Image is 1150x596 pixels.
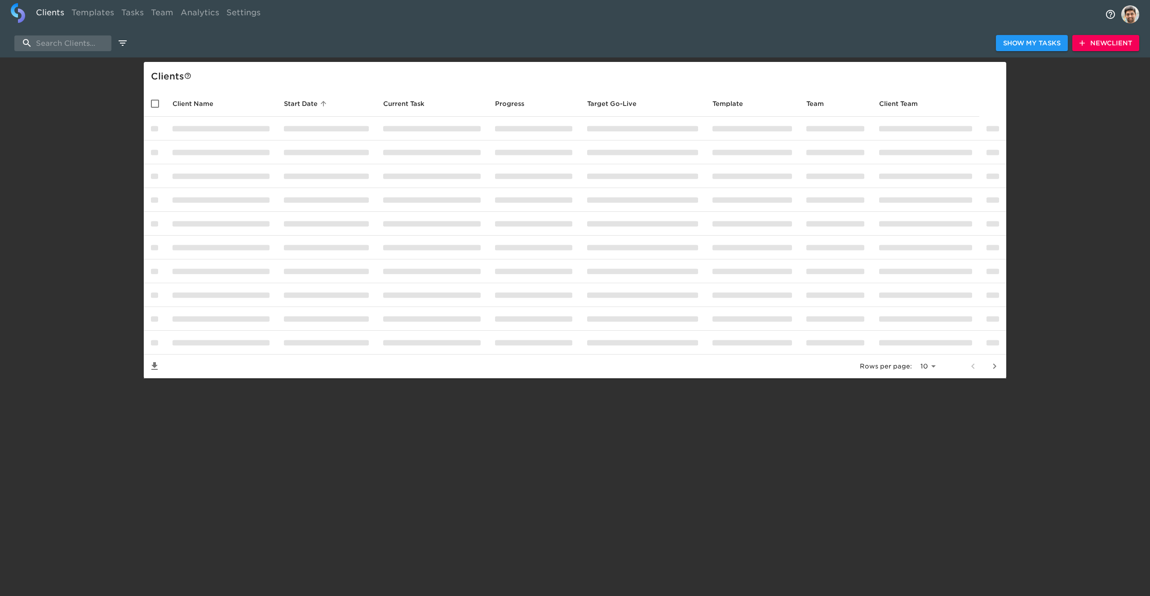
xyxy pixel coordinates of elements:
[996,35,1068,52] button: Show My Tasks
[118,3,147,25] a: Tasks
[68,3,118,25] a: Templates
[383,98,436,109] span: Current Task
[172,98,225,109] span: Client Name
[223,3,264,25] a: Settings
[984,355,1005,377] button: next page
[712,98,755,109] span: Template
[151,69,1003,83] div: Client s
[587,98,648,109] span: Target Go-Live
[144,355,165,377] button: Save List
[284,98,329,109] span: Start Date
[184,72,191,79] svg: This is a list of all of your clients and clients shared with you
[14,35,111,51] input: search
[495,98,536,109] span: Progress
[916,360,939,373] select: rows per page
[587,98,637,109] span: Calculated based on the start date and the duration of all Tasks contained in this Hub.
[147,3,177,25] a: Team
[1079,38,1132,49] span: New Client
[1072,35,1139,52] button: NewClient
[1121,5,1139,23] img: Profile
[1100,4,1121,25] button: notifications
[806,98,836,109] span: Team
[115,35,130,51] button: edit
[144,91,1006,378] table: enhanced table
[1003,38,1061,49] span: Show My Tasks
[32,3,68,25] a: Clients
[11,3,25,23] img: logo
[177,3,223,25] a: Analytics
[383,98,425,109] span: This is the next Task in this Hub that should be completed
[879,98,929,109] span: Client Team
[860,362,912,371] p: Rows per page:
